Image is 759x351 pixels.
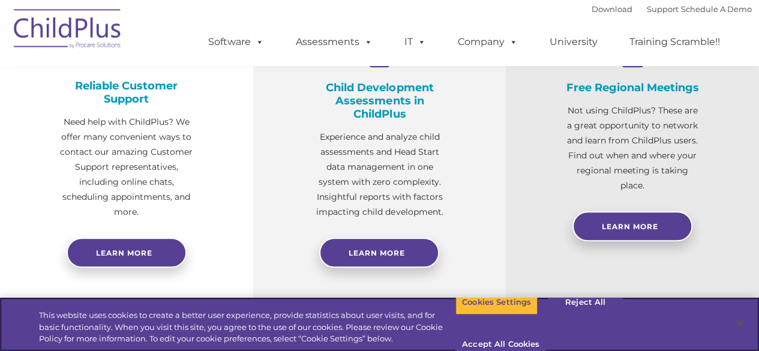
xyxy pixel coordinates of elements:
span: Learn more [96,248,152,257]
p: Experience and analyze child assessments and Head Start data management in one system with zero c... [313,130,446,220]
span: Last name [167,79,203,88]
a: Schedule A Demo [681,4,752,14]
button: Close [727,310,753,337]
p: Need help with ChildPlus? We offer many convenient ways to contact our amazing Customer Support r... [60,115,193,220]
a: Software [196,30,276,54]
a: Company [446,30,530,54]
button: Reject All [548,290,623,315]
a: Learn more [67,238,187,268]
img: ChildPlus by Procare Solutions [8,1,128,61]
h4: Reliable Customer Support [60,79,193,106]
font: | [592,4,752,14]
a: IT [392,30,438,54]
h4: Child Development Assessments in ChildPlus [313,81,446,121]
a: University [538,30,610,54]
button: Cookies Settings [455,290,538,315]
span: Phone number [167,128,218,137]
p: Not using ChildPlus? These are a great opportunity to network and learn from ChildPlus users. Fin... [566,103,699,193]
span: Learn More [349,248,405,257]
a: Download [592,4,632,14]
a: Assessments [284,30,385,54]
a: Training Scramble!! [617,30,732,54]
a: Support [647,4,679,14]
div: This website uses cookies to create a better user experience, provide statistics about user visit... [39,310,455,345]
h4: Free Regional Meetings [566,81,699,94]
span: Learn More [602,222,658,231]
a: Learn More [572,211,692,241]
a: Learn More [319,238,439,268]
